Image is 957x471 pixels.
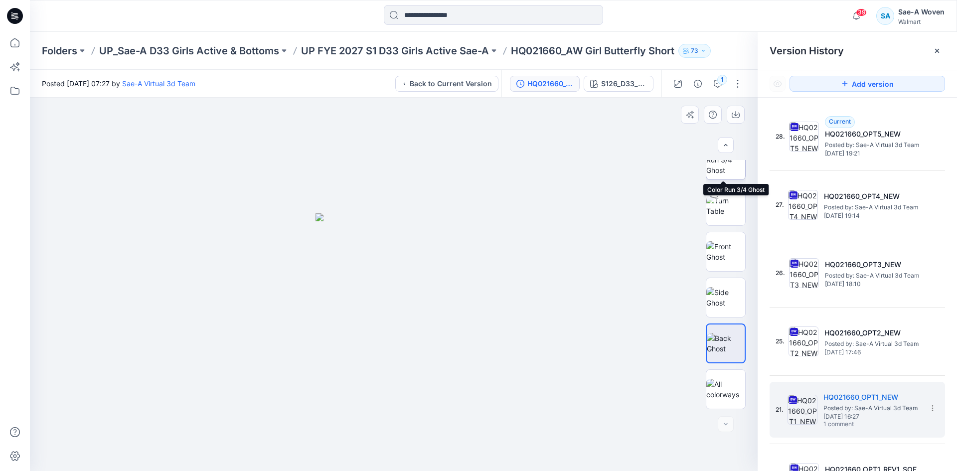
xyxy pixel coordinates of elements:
[510,76,580,92] button: HQ021660_OPT1_NEW
[825,271,925,281] span: Posted by: Sae-A Virtual 3d Team
[601,78,647,89] div: S126_D33_SOFT PETAL_TROPICAL PINK_SAEA
[898,18,945,25] div: Walmart
[690,76,706,92] button: Details
[824,339,924,349] span: Posted by: Sae-A Virtual 3d Team
[823,403,923,413] span: Posted by: Sae-A Virtual 3d Team
[770,45,844,57] span: Version History
[789,122,819,152] img: HQ021660_OPT5_NEW
[770,76,786,92] button: Show Hidden Versions
[933,47,941,55] button: Close
[717,75,727,85] div: 1
[99,44,279,58] a: UP_Sae-A D33 Girls Active & Bottoms
[706,379,745,400] img: All colorways
[678,44,711,58] button: 73
[706,144,745,175] img: Color Run 3/4 Ghost
[691,45,698,56] p: 73
[829,118,851,125] span: Current
[789,326,818,356] img: HQ021660_OPT2_NEW
[527,78,573,89] div: HQ021660_OPT1_NEW
[823,413,923,420] span: [DATE] 16:27
[584,76,653,92] button: S126_D33_SOFT PETAL_TROPICAL PINK_SAEA
[824,212,924,219] span: [DATE] 19:14
[788,395,817,425] img: HQ021660_OPT1_NEW
[789,258,819,288] img: HQ021660_OPT3_NEW
[776,337,785,346] span: 25.
[876,7,894,25] div: SA
[825,150,925,157] span: [DATE] 19:21
[825,259,925,271] h5: HQ021660_OPT3_NEW
[511,44,674,58] p: HQ021660_AW Girl Butterfly Short
[710,76,726,92] button: 1
[823,391,923,403] h5: HQ021660_OPT1_NEW
[706,241,745,262] img: Front Ghost
[824,327,924,339] h5: HQ021660_OPT2_NEW
[824,190,924,202] h5: HQ021660_OPT4_NEW
[706,287,745,308] img: Side Ghost
[823,421,893,429] span: 1 comment
[776,200,784,209] span: 27.
[707,333,745,354] img: Back Ghost
[776,405,784,414] span: 21.
[706,195,745,216] img: Turn Table
[42,78,195,89] span: Posted [DATE] 07:27 by
[776,269,785,278] span: 26.
[42,44,77,58] a: Folders
[825,281,925,288] span: [DATE] 18:10
[825,128,925,140] h5: HQ021660_OPT5_NEW
[776,132,785,141] span: 28.
[301,44,489,58] a: UP FYE 2027 S1 D33 Girls Active Sae-A
[898,6,945,18] div: Sae-A Woven
[395,76,498,92] button: Back to Current Version
[790,76,945,92] button: Add version
[122,79,195,88] a: Sae-A Virtual 3d Team
[788,190,818,220] img: HQ021660_OPT4_NEW
[824,202,924,212] span: Posted by: Sae-A Virtual 3d Team
[825,140,925,150] span: Posted by: Sae-A Virtual 3d Team
[856,8,867,16] span: 39
[824,349,924,356] span: [DATE] 17:46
